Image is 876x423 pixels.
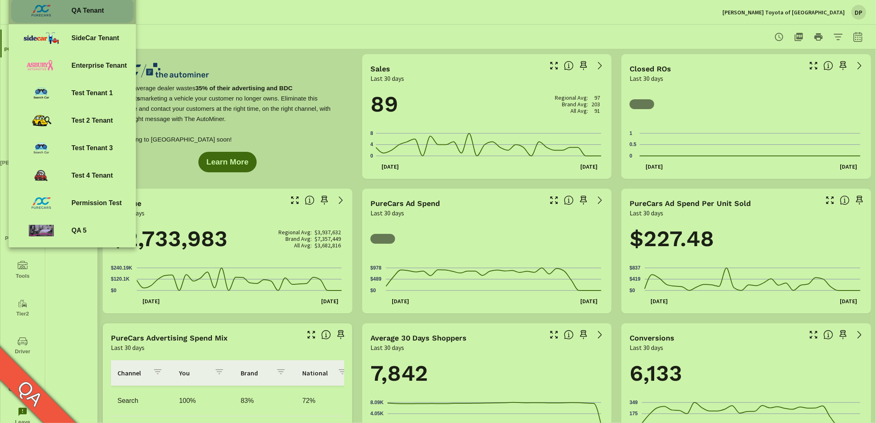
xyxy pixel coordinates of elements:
[11,53,71,78] img: Brand logo
[71,61,127,71] span: Enterprise Tenant
[11,191,71,215] img: Brand logo
[11,26,71,50] img: Brand logo
[71,143,113,153] span: Test Tenant 3
[71,171,113,181] span: Test 4 Tenant
[71,88,113,98] span: Test Tenant 1
[11,136,71,160] img: Brand logo
[11,81,71,105] img: Brand logo
[71,198,122,208] span: Permission Test
[71,33,119,43] span: SideCar Tenant
[71,6,104,16] span: QA Tenant
[71,116,113,126] span: Test 2 Tenant
[11,108,71,133] img: Brand logo
[11,163,71,188] img: Brand logo
[11,218,71,243] img: Brand logo
[71,226,87,236] span: QA 5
